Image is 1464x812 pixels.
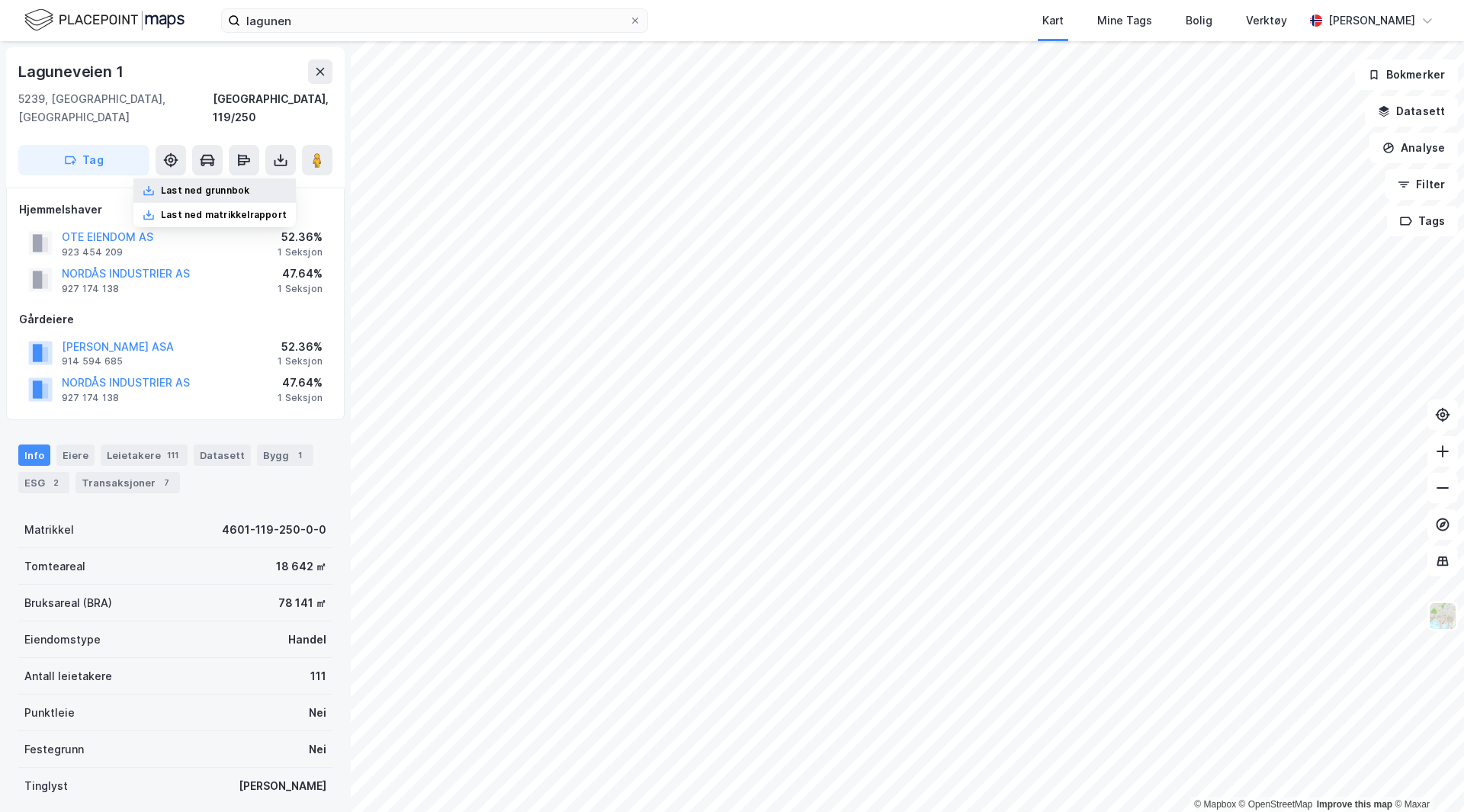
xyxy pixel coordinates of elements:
[1317,799,1392,810] a: Improve this map
[288,631,326,649] div: Handel
[194,445,251,466] div: Datasett
[1388,739,1464,812] iframe: Chat Widget
[1239,799,1313,810] a: OpenStreetMap
[19,201,332,219] div: Hjemmelshaver
[24,777,68,795] div: Tinglyst
[75,472,180,493] div: Transaksjoner
[18,472,69,493] div: ESG
[19,310,332,329] div: Gårdeiere
[101,445,188,466] div: Leietakere
[24,557,85,576] div: Tomteareal
[278,265,323,283] div: 47.64%
[278,355,323,367] div: 1 Seksjon
[1428,602,1457,631] img: Z
[24,631,101,649] div: Eiendomstype
[161,209,287,221] div: Last ned matrikkelrapport
[1097,11,1152,30] div: Mine Tags
[309,704,326,722] div: Nei
[278,594,326,612] div: 78 141 ㎡
[278,283,323,295] div: 1 Seksjon
[222,521,326,539] div: 4601-119-250-0-0
[56,445,95,466] div: Eiere
[24,521,74,539] div: Matrikkel
[24,594,112,612] div: Bruksareal (BRA)
[24,740,84,759] div: Festegrunn
[276,557,326,576] div: 18 642 ㎡
[310,667,326,685] div: 111
[239,777,326,795] div: [PERSON_NAME]
[18,445,50,466] div: Info
[18,90,213,127] div: 5239, [GEOGRAPHIC_DATA], [GEOGRAPHIC_DATA]
[213,90,332,127] div: [GEOGRAPHIC_DATA], 119/250
[62,355,123,367] div: 914 594 685
[1385,169,1458,200] button: Filter
[62,283,119,295] div: 927 174 138
[278,374,323,392] div: 47.64%
[278,228,323,246] div: 52.36%
[278,246,323,258] div: 1 Seksjon
[1328,11,1415,30] div: [PERSON_NAME]
[62,246,123,258] div: 923 454 209
[1369,133,1458,163] button: Analyse
[1355,59,1458,90] button: Bokmerker
[164,448,181,463] div: 111
[240,9,629,32] input: Søk på adresse, matrikkel, gårdeiere, leietakere eller personer
[1246,11,1287,30] div: Verktøy
[24,7,185,34] img: logo.f888ab2527a4732fd821a326f86c7f29.svg
[1388,739,1464,812] div: Kontrollprogram for chat
[278,392,323,404] div: 1 Seksjon
[24,704,75,722] div: Punktleie
[1042,11,1064,30] div: Kart
[1365,96,1458,127] button: Datasett
[292,448,307,463] div: 1
[159,475,174,490] div: 7
[18,59,126,84] div: Laguneveien 1
[257,445,313,466] div: Bygg
[18,145,149,175] button: Tag
[1186,11,1212,30] div: Bolig
[62,392,119,404] div: 927 174 138
[309,740,326,759] div: Nei
[1194,799,1236,810] a: Mapbox
[1387,206,1458,236] button: Tags
[48,475,63,490] div: 2
[24,667,112,685] div: Antall leietakere
[278,338,323,356] div: 52.36%
[161,185,249,197] div: Last ned grunnbok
